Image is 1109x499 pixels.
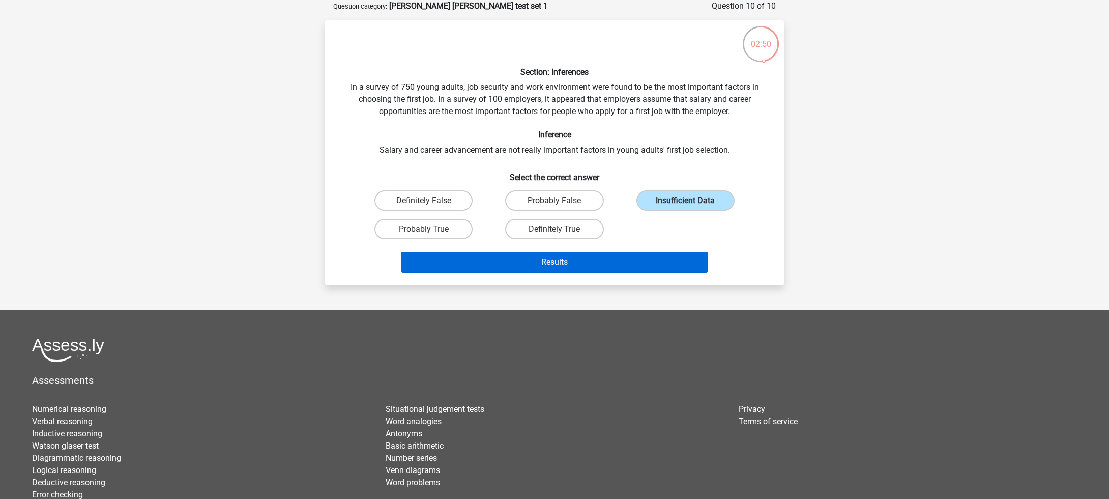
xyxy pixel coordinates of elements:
[341,164,768,182] h6: Select the correct answer
[341,130,768,140] h6: Inference
[739,417,798,426] a: Terms of service
[32,441,99,451] a: Watson glaser test
[329,29,780,277] div: In a survey of 750 young adults, job security and work environment were found to be the most impo...
[505,219,603,239] label: Definitely True
[32,338,104,362] img: Assessly logo
[32,465,96,475] a: Logical reasoning
[386,465,440,475] a: Venn diagrams
[341,67,768,77] h6: Section: Inferences
[386,453,437,463] a: Number series
[636,190,735,211] label: Insufficient Data
[742,25,780,50] div: 02:50
[401,252,709,273] button: Results
[386,478,440,487] a: Word problems
[389,1,548,11] strong: [PERSON_NAME] [PERSON_NAME] test set 1
[32,404,106,414] a: Numerical reasoning
[386,441,444,451] a: Basic arithmetic
[333,3,387,10] small: Question category:
[386,404,484,414] a: Situational judgement tests
[386,417,442,426] a: Word analogies
[32,453,121,463] a: Diagrammatic reasoning
[32,478,105,487] a: Deductive reasoning
[374,219,473,239] label: Probably True
[739,404,765,414] a: Privacy
[505,190,603,211] label: Probably False
[32,429,102,438] a: Inductive reasoning
[32,374,1077,386] h5: Assessments
[374,190,473,211] label: Definitely False
[32,417,93,426] a: Verbal reasoning
[386,429,422,438] a: Antonyms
